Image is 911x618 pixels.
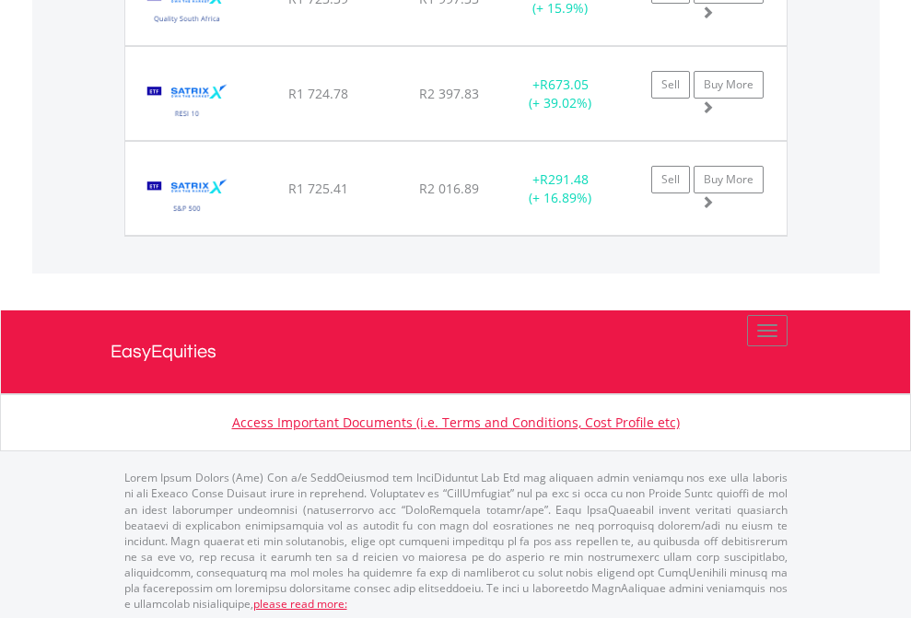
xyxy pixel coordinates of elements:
img: TFSA.STX500.png [134,165,240,230]
a: Sell [651,166,690,193]
a: Buy More [694,166,764,193]
span: R1 725.41 [288,180,348,197]
a: Sell [651,71,690,99]
a: please read more: [253,596,347,612]
img: TFSA.STXRES.png [134,70,240,135]
span: R2 016.89 [419,180,479,197]
div: + (+ 16.89%) [503,170,618,207]
div: + (+ 39.02%) [503,76,618,112]
span: R673.05 [540,76,589,93]
a: Buy More [694,71,764,99]
span: R1 724.78 [288,85,348,102]
span: R291.48 [540,170,589,188]
p: Lorem Ipsum Dolors (Ame) Con a/e SeddOeiusmod tem InciDiduntut Lab Etd mag aliquaen admin veniamq... [124,470,788,612]
span: R2 397.83 [419,85,479,102]
a: EasyEquities [111,310,801,393]
a: Access Important Documents (i.e. Terms and Conditions, Cost Profile etc) [232,414,680,431]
